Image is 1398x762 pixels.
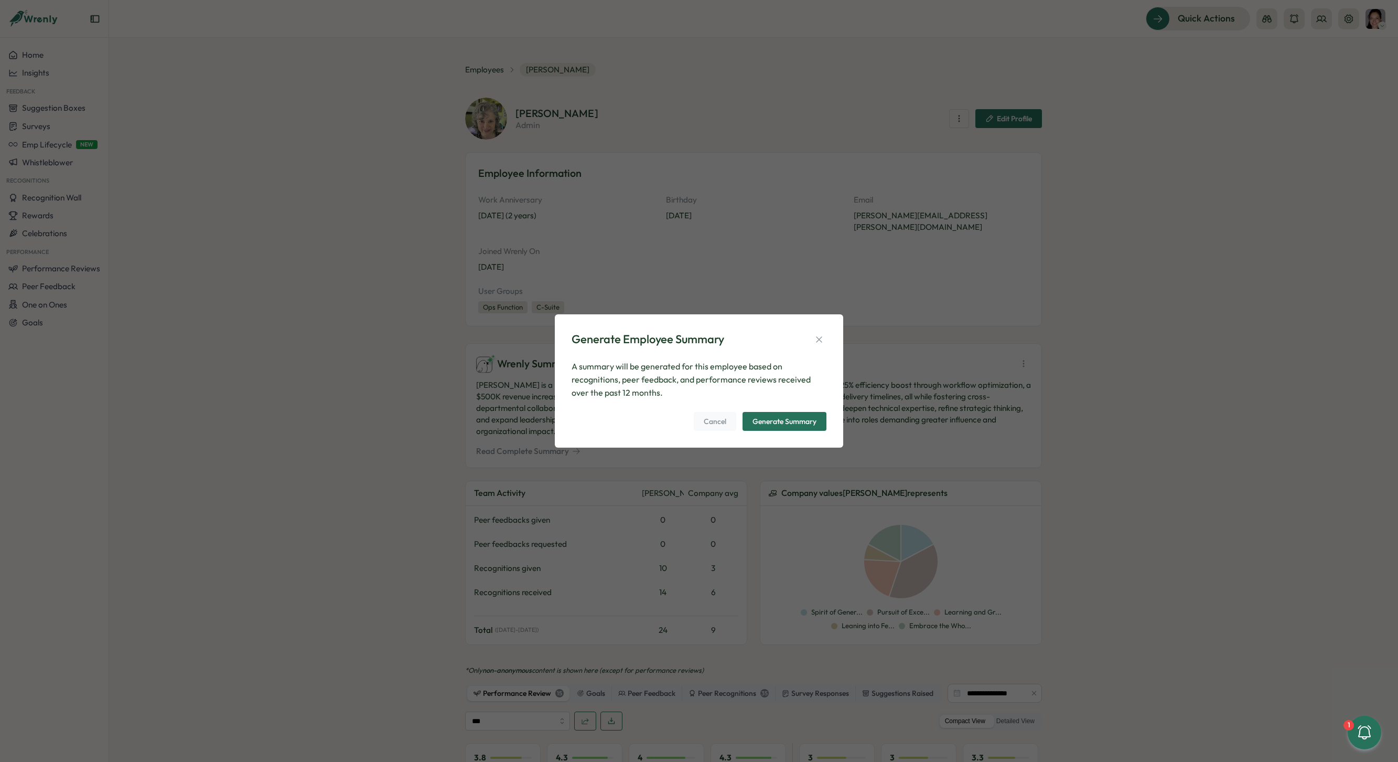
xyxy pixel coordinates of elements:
button: 1 [1348,716,1381,749]
div: 1 [1343,720,1354,731]
div: Generate Summary [752,418,816,425]
p: A summary will be generated for this employee based on recognitions, peer feedback, and performan... [572,360,826,399]
span: Cancel [704,412,726,430]
button: Generate Summary [743,412,826,431]
button: Cancel [694,412,736,431]
div: Generate Employee Summary [572,331,724,347]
